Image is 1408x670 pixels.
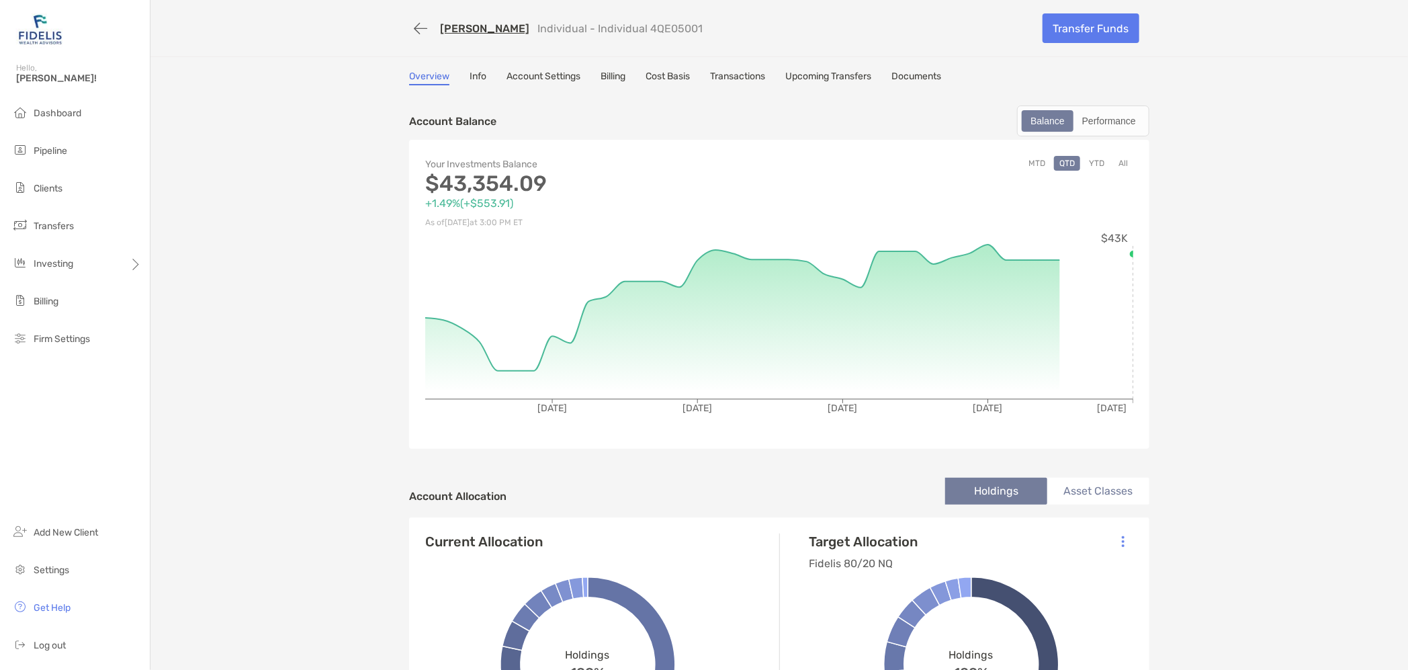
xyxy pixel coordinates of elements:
[34,640,66,651] span: Log out
[949,648,994,661] span: Holdings
[828,403,858,414] tspan: [DATE]
[1098,403,1127,414] tspan: [DATE]
[12,217,28,233] img: transfers icon
[34,220,74,232] span: Transfers
[16,73,142,84] span: [PERSON_NAME]!
[34,108,81,119] span: Dashboard
[34,183,62,194] span: Clients
[425,214,779,231] p: As of [DATE] at 3:00 PM ET
[1023,112,1072,130] div: Balance
[1047,478,1149,505] li: Asset Classes
[34,564,69,576] span: Settings
[34,333,90,345] span: Firm Settings
[425,195,779,212] p: +1.49% ( +$553.91 )
[1075,112,1143,130] div: Performance
[1043,13,1139,43] a: Transfer Funds
[566,648,610,661] span: Holdings
[785,71,871,85] a: Upcoming Transfers
[537,22,703,35] p: Individual - Individual 4QE05001
[425,175,779,192] p: $43,354.09
[1122,536,1125,548] img: Icon List Menu
[1113,156,1133,171] button: All
[12,636,28,653] img: logout icon
[12,330,28,346] img: firm-settings icon
[507,71,580,85] a: Account Settings
[710,71,765,85] a: Transactions
[409,490,507,503] h4: Account Allocation
[12,292,28,308] img: billing icon
[537,403,567,414] tspan: [DATE]
[809,555,918,572] p: Fidelis 80/20 NQ
[601,71,625,85] a: Billing
[34,145,67,157] span: Pipeline
[973,403,1003,414] tspan: [DATE]
[646,71,690,85] a: Cost Basis
[1054,156,1080,171] button: QTD
[12,561,28,577] img: settings icon
[425,534,543,550] h4: Current Allocation
[683,403,712,414] tspan: [DATE]
[891,71,941,85] a: Documents
[34,602,71,614] span: Get Help
[1101,232,1128,245] tspan: $43K
[34,527,98,538] span: Add New Client
[409,71,449,85] a: Overview
[34,258,73,269] span: Investing
[12,599,28,615] img: get-help icon
[440,22,529,35] a: [PERSON_NAME]
[1084,156,1110,171] button: YTD
[1017,106,1149,136] div: segmented control
[12,142,28,158] img: pipeline icon
[1023,156,1051,171] button: MTD
[16,5,64,54] img: Zoe Logo
[425,156,779,173] p: Your Investments Balance
[12,255,28,271] img: investing icon
[12,179,28,196] img: clients icon
[945,478,1047,505] li: Holdings
[809,534,918,550] h4: Target Allocation
[12,524,28,540] img: add_new_client icon
[409,113,496,130] p: Account Balance
[470,71,486,85] a: Info
[12,104,28,120] img: dashboard icon
[34,296,58,307] span: Billing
